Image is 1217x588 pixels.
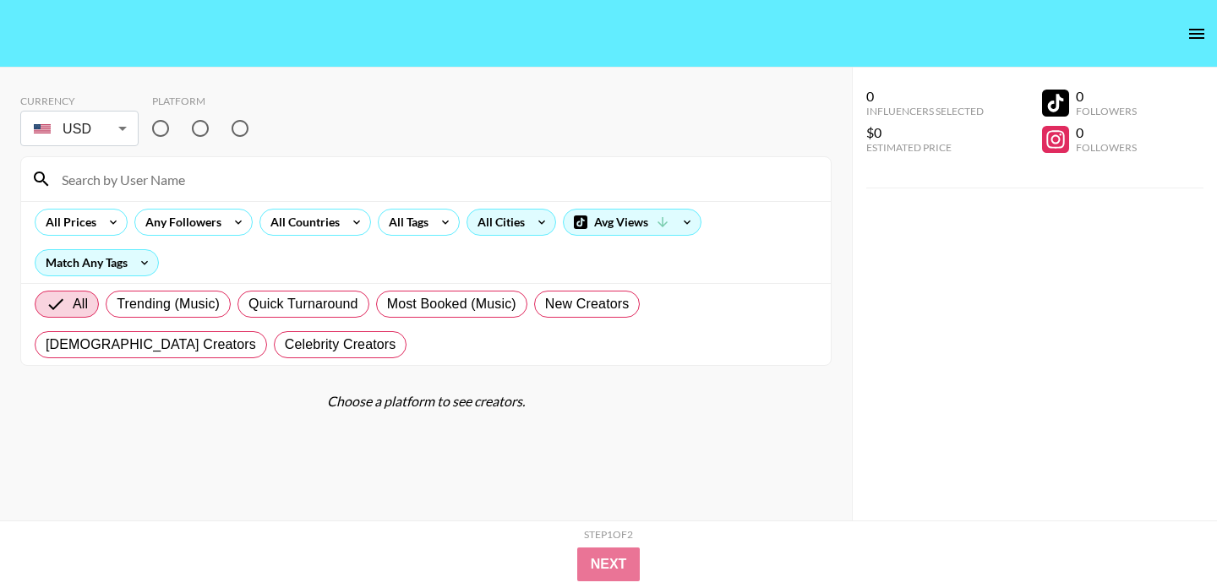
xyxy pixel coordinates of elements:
[866,105,984,117] div: Influencers Selected
[545,294,630,314] span: New Creators
[866,141,984,154] div: Estimated Price
[24,114,135,144] div: USD
[564,210,701,235] div: Avg Views
[35,210,100,235] div: All Prices
[178,115,205,142] img: TikTok
[285,335,396,355] span: Celebrity Creators
[1076,88,1137,105] div: 0
[467,210,528,235] div: All Cities
[584,528,633,541] div: Step 1 of 2
[577,547,641,581] button: Next
[46,335,256,355] span: [DEMOGRAPHIC_DATA] Creators
[1076,124,1137,141] div: 0
[20,393,832,410] div: Choose a platform to see creators.
[260,210,343,235] div: All Countries
[117,294,220,314] span: Trending (Music)
[20,95,139,107] div: Currency
[387,294,516,314] span: Most Booked (Music)
[152,95,352,107] div: Platform
[312,115,339,142] img: YouTube
[14,12,183,52] img: Grail Talent
[866,124,984,141] div: $0
[1076,105,1137,117] div: Followers
[135,210,225,235] div: Any Followers
[52,166,821,193] input: Search by User Name
[1076,141,1137,154] div: Followers
[248,294,358,314] span: Quick Turnaround
[35,250,158,275] div: Match Any Tags
[1180,17,1214,51] button: open drawer
[245,115,272,142] img: Instagram
[866,88,984,105] div: 0
[73,294,88,314] span: All
[379,210,432,235] div: All Tags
